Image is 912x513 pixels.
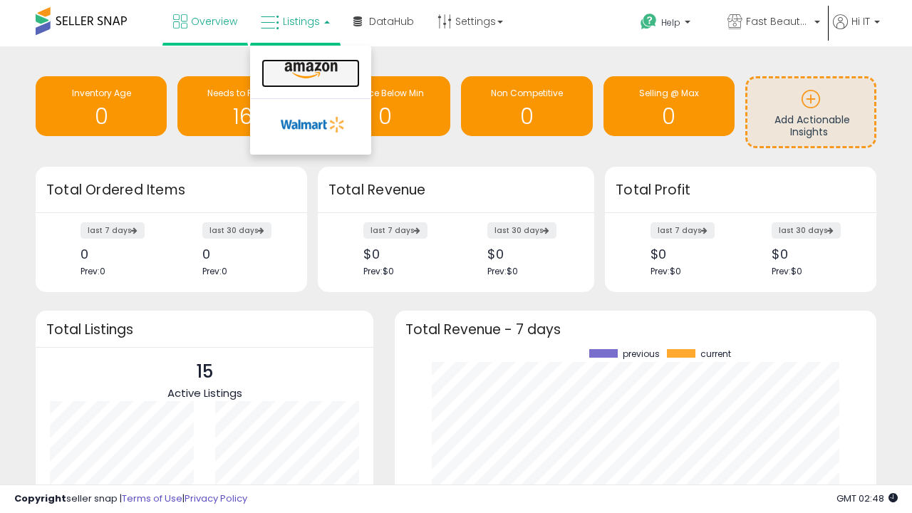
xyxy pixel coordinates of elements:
span: Fast Beauty ([GEOGRAPHIC_DATA]) [746,14,810,28]
div: seller snap | | [14,492,247,506]
div: $0 [487,247,569,261]
h1: 0 [468,105,585,128]
a: Inventory Age 0 [36,76,167,136]
div: 0 [202,247,282,261]
p: 15 [167,358,242,385]
label: last 7 days [363,222,427,239]
label: last 7 days [651,222,715,239]
h3: Total Profit [616,180,866,200]
span: Active Listings [167,385,242,400]
h1: 0 [326,105,443,128]
span: Non Competitive [491,87,563,99]
h3: Total Revenue [328,180,584,200]
a: Help [629,2,715,46]
span: Help [661,16,680,28]
span: Overview [191,14,237,28]
span: BB Price Below Min [346,87,424,99]
span: Hi IT [851,14,870,28]
div: $0 [363,247,445,261]
span: Prev: 0 [81,265,105,277]
i: Get Help [640,13,658,31]
a: Selling @ Max 0 [603,76,735,136]
h1: 0 [43,105,160,128]
a: Needs to Reprice 16 [177,76,309,136]
span: Prev: $0 [772,265,802,277]
h3: Total Ordered Items [46,180,296,200]
h1: 0 [611,105,727,128]
label: last 30 days [772,222,841,239]
span: previous [623,349,660,359]
span: Needs to Reprice [207,87,279,99]
h3: Total Listings [46,324,363,335]
span: Prev: $0 [363,265,394,277]
a: BB Price Below Min 0 [319,76,450,136]
span: Selling @ Max [639,87,699,99]
a: Privacy Policy [185,492,247,505]
label: last 7 days [81,222,145,239]
label: last 30 days [202,222,271,239]
label: last 30 days [487,222,556,239]
span: 2025-10-12 02:48 GMT [836,492,898,505]
a: Add Actionable Insights [747,78,874,146]
div: $0 [651,247,730,261]
h1: 16 [185,105,301,128]
span: Prev: $0 [651,265,681,277]
span: Add Actionable Insights [774,113,850,140]
strong: Copyright [14,492,66,505]
div: 0 [81,247,160,261]
span: Inventory Age [72,87,131,99]
span: Listings [283,14,320,28]
a: Terms of Use [122,492,182,505]
div: $0 [772,247,851,261]
a: Hi IT [833,14,880,46]
h3: Total Revenue - 7 days [405,324,866,335]
span: Prev: $0 [487,265,518,277]
span: Prev: 0 [202,265,227,277]
a: Non Competitive 0 [461,76,592,136]
span: DataHub [369,14,414,28]
span: current [700,349,731,359]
